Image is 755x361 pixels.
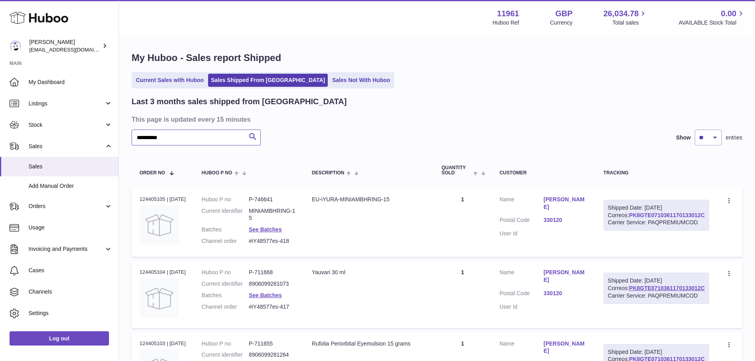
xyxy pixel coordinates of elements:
[202,226,249,233] dt: Batches
[140,279,179,318] img: no-photo.jpg
[499,196,543,213] dt: Name
[29,288,113,296] span: Channels
[329,74,393,87] a: Sales Not With Huboo
[202,196,249,203] dt: Huboo P no
[140,340,186,347] div: 124405103 | [DATE]
[499,170,587,176] div: Customer
[312,196,426,203] div: EU-iYURA-MINIAMBHRING-15
[604,200,709,231] div: Correos:
[29,202,104,210] span: Orders
[499,216,543,226] dt: Postal Code
[140,170,165,176] span: Order No
[249,280,296,288] dd: 8906099281073
[544,290,588,297] a: 330120
[629,285,705,291] a: PK8GTE0710361170133012C
[499,290,543,299] dt: Postal Code
[608,348,705,356] div: Shipped Date: [DATE]
[202,280,249,288] dt: Current identifier
[499,340,543,357] dt: Name
[29,38,101,53] div: [PERSON_NAME]
[544,196,588,211] a: [PERSON_NAME]
[497,8,519,19] strong: 11961
[604,170,709,176] div: Tracking
[312,340,426,348] div: Rufolia Periorbital Eyemulsion 15 grams
[202,269,249,276] dt: Huboo P no
[133,74,206,87] a: Current Sales with Huboo
[202,170,232,176] span: Huboo P no
[499,230,543,237] dt: User Id
[29,46,117,53] span: [EMAIL_ADDRESS][DOMAIN_NAME]
[608,219,705,226] div: Carrier Service: PAQPREMIUMCOD
[249,292,282,298] a: See Batches
[312,170,344,176] span: Description
[29,267,113,274] span: Cases
[29,224,113,231] span: Usage
[29,78,113,86] span: My Dashboard
[140,269,186,276] div: 124405104 | [DATE]
[249,269,296,276] dd: P-711668
[29,245,104,253] span: Invoicing and Payments
[29,309,113,317] span: Settings
[544,269,588,284] a: [PERSON_NAME]
[132,96,347,107] h2: Last 3 months sales shipped from [GEOGRAPHIC_DATA]
[499,303,543,311] dt: User Id
[29,143,104,150] span: Sales
[249,196,296,203] dd: P-746641
[612,19,648,27] span: Total sales
[555,8,572,19] strong: GBP
[132,115,740,124] h3: This page is updated every 15 minutes
[499,269,543,286] dt: Name
[249,226,282,233] a: See Batches
[603,8,638,19] span: 26,034.78
[721,8,736,19] span: 0.00
[726,134,742,141] span: entries
[140,196,186,203] div: 124405105 | [DATE]
[550,19,573,27] div: Currency
[249,207,296,222] dd: MINIAMBHRING-15
[603,8,648,27] a: 26,034.78 Total sales
[29,182,113,190] span: Add Manual Order
[208,74,328,87] a: Sales Shipped From [GEOGRAPHIC_DATA]
[140,205,179,245] img: no-photo.jpg
[29,100,104,107] span: Listings
[608,204,705,212] div: Shipped Date: [DATE]
[202,303,249,311] dt: Channel order
[249,340,296,348] dd: P-711655
[202,292,249,299] dt: Batches
[679,8,745,27] a: 0.00 AVAILABLE Stock Total
[608,292,705,300] div: Carrier Service: PAQPREMIUMCOD
[132,52,742,64] h1: My Huboo - Sales report Shipped
[249,351,296,359] dd: 8906099281264
[29,121,104,129] span: Stock
[604,273,709,304] div: Correos:
[629,212,705,218] a: PK8GTE0710361170133012C
[544,216,588,224] a: 330120
[544,340,588,355] a: [PERSON_NAME]
[493,19,519,27] div: Huboo Ref
[10,40,21,52] img: internalAdmin-11961@internal.huboo.com
[202,237,249,245] dt: Channel order
[312,269,426,276] div: Yauvari 30 ml
[676,134,691,141] label: Show
[10,331,109,346] a: Log out
[202,207,249,222] dt: Current identifier
[249,303,296,311] dd: #iY48577es-417
[202,351,249,359] dt: Current identifier
[442,165,471,176] span: Quantity Sold
[202,340,249,348] dt: Huboo P no
[434,261,492,328] td: 1
[29,163,113,170] span: Sales
[434,188,492,257] td: 1
[679,19,745,27] span: AVAILABLE Stock Total
[249,237,296,245] dd: #iY48577es-418
[608,277,705,285] div: Shipped Date: [DATE]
